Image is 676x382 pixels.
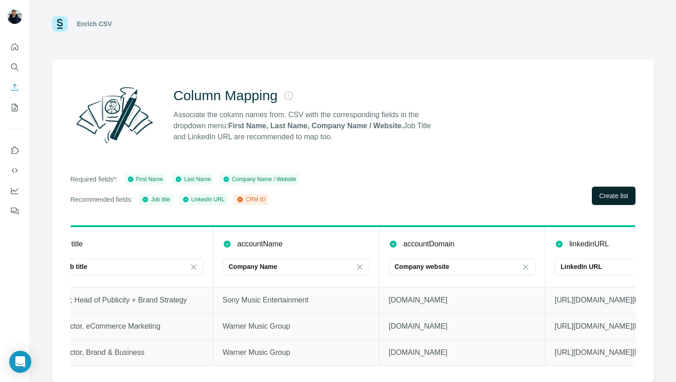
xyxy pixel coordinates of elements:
[7,79,22,96] button: Enrich CSV
[7,203,22,219] button: Feedback
[142,195,170,204] div: Job title
[223,347,370,358] p: Warner Music Group
[70,195,132,204] p: Recommended fields:
[57,321,204,332] p: Director, eCommerce Marketing
[569,239,609,250] p: linkedinURL
[236,195,265,204] div: CRM ID
[7,182,22,199] button: Dashboard
[63,262,87,271] p: Job title
[389,347,536,358] p: [DOMAIN_NAME]
[389,321,536,332] p: [DOMAIN_NAME]
[223,321,370,332] p: Warner Music Group
[175,175,211,183] div: Last Name
[71,239,83,250] p: title
[395,262,449,271] p: Company website
[389,295,536,306] p: [DOMAIN_NAME]
[228,122,403,130] strong: First Name, Last Name, Company Name / Website.
[229,262,277,271] p: Company Name
[127,175,163,183] div: First Name
[173,109,439,143] p: Associate the column names from. CSV with the corresponding fields in the dropdown menu: Job Titl...
[7,9,22,24] img: Avatar
[7,39,22,55] button: Quick start
[70,82,159,148] img: Surfe Illustration - Column Mapping
[223,175,296,183] div: Company Name / Website
[70,175,118,184] p: Required fields*:
[7,59,22,75] button: Search
[561,262,602,271] p: LinkedIn URL
[237,239,283,250] p: accountName
[173,87,278,104] h2: Column Mapping
[9,351,31,373] div: Open Intercom Messenger
[403,239,454,250] p: accountDomain
[52,16,68,32] img: Surfe Logo
[57,347,204,358] p: Director, Brand & Business
[57,295,204,306] p: SVP, Head of Publicity + Brand Strategy
[7,99,22,116] button: My lists
[223,295,370,306] p: Sony Music Entertainment
[599,191,628,200] span: Create list
[182,195,225,204] div: LinkedIn URL
[592,187,636,205] button: Create list
[77,19,112,29] div: Enrich CSV
[7,142,22,159] button: Use Surfe on LinkedIn
[7,162,22,179] button: Use Surfe API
